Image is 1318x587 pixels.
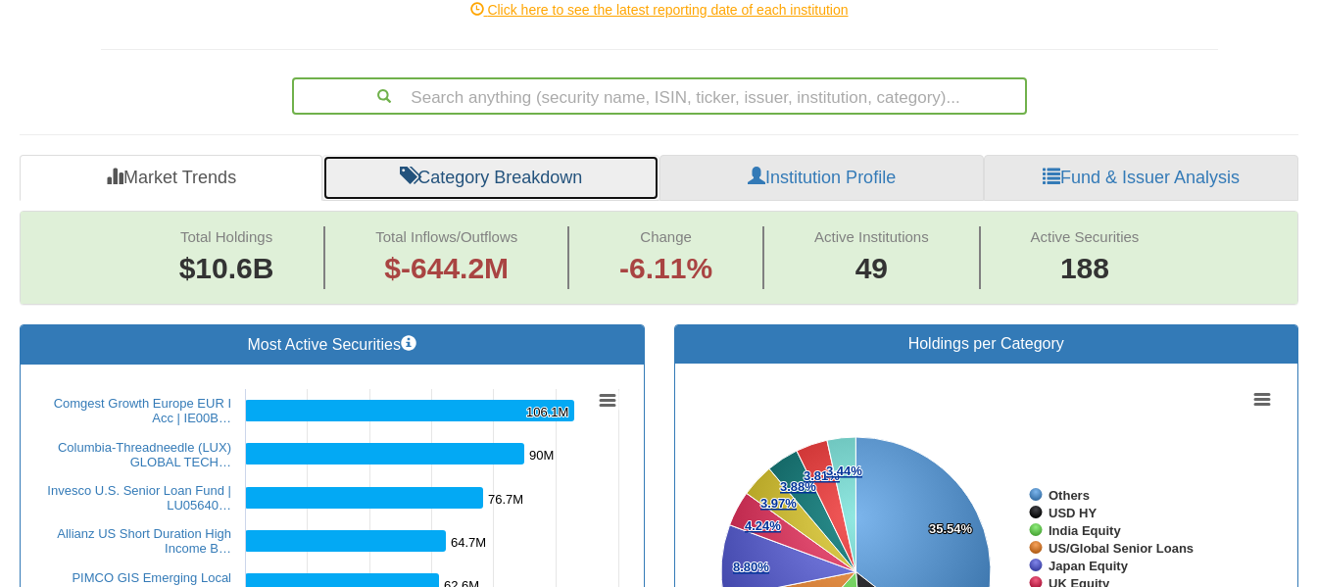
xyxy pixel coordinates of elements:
tspan: 3.81% [804,468,840,483]
span: $-644.2M [384,252,509,284]
a: Institution Profile [659,155,984,202]
tspan: 90M [529,448,554,463]
tspan: USD HY [1049,506,1097,520]
a: Comgest Growth Europe EUR I Acc | IE00B… [54,396,231,425]
a: Invesco U.S. Senior Loan Fund | LU05640… [47,483,231,513]
tspan: 3.97% [760,496,797,511]
span: 49 [814,248,929,290]
span: Active Securities [1030,228,1139,245]
a: Fund & Issuer Analysis [984,155,1298,202]
span: Active Institutions [814,228,929,245]
span: Total Holdings [180,228,272,245]
span: -6.11% [619,248,712,290]
tspan: 8.80% [733,560,769,574]
h3: Most Active Securities [35,335,629,354]
span: Total Inflows/Outflows [375,228,517,245]
tspan: Japan Equity [1049,559,1129,573]
tspan: 3.88% [780,479,816,494]
a: Market Trends [20,155,322,202]
tspan: 35.54% [929,521,973,536]
tspan: Others [1049,488,1090,503]
tspan: 3.44% [826,464,862,478]
span: $10.6B [179,252,274,284]
tspan: 106.1M [526,405,568,419]
span: 188 [1030,248,1139,290]
tspan: US/Global Senior Loans [1049,541,1194,556]
h3: Holdings per Category [690,335,1284,353]
a: Columbia-Threadneedle (LUX) GLOBAL TECH… [58,440,231,469]
div: Search anything (security name, ISIN, ticker, issuer, institution, category)... [294,79,1025,113]
tspan: 76.7M [488,492,523,507]
a: Category Breakdown [322,155,659,202]
tspan: 4.24% [745,518,781,533]
tspan: India Equity [1049,523,1121,538]
tspan: 64.7M [451,535,486,550]
a: Allianz US Short Duration High Income B… [57,526,231,556]
span: Change [640,228,692,245]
